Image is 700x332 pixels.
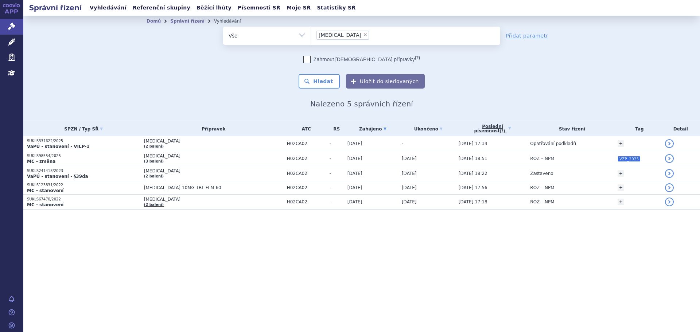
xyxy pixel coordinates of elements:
[144,174,164,178] a: (2 balení)
[283,121,326,136] th: ATC
[144,153,283,159] span: [MEDICAL_DATA]
[402,199,417,204] span: [DATE]
[415,55,420,60] abbr: (?)
[27,124,140,134] a: SPZN / Typ SŘ
[665,139,674,148] a: detail
[303,56,420,63] label: Zahrnout [DEMOGRAPHIC_DATA] přípravky
[530,141,576,146] span: Opatřování podkladů
[144,159,164,163] a: (3 balení)
[236,3,283,13] a: Písemnosti SŘ
[27,138,140,144] p: SUKLS331622/2025
[131,3,192,13] a: Referenční skupiny
[402,185,417,190] span: [DATE]
[526,121,614,136] th: Stav řízení
[299,74,340,89] button: Hledat
[27,202,63,207] strong: MC - stanovení
[665,198,674,206] a: detail
[330,141,344,146] span: -
[27,168,140,173] p: SUKLS241413/2023
[363,32,367,37] span: ×
[347,199,362,204] span: [DATE]
[614,121,661,136] th: Tag
[287,141,326,146] span: H02CA02
[530,156,554,161] span: ROZ – NPM
[618,156,640,161] i: VZP_2025
[27,144,90,149] strong: VaPÚ - stanovení - VILP-1
[144,197,283,202] span: [MEDICAL_DATA]
[347,156,362,161] span: [DATE]
[402,171,417,176] span: [DATE]
[144,144,164,148] a: (2 balení)
[326,121,344,136] th: RS
[459,199,487,204] span: [DATE] 17:18
[144,138,283,144] span: [MEDICAL_DATA]
[346,74,425,89] button: Uložit do sledovaných
[347,185,362,190] span: [DATE]
[330,185,344,190] span: -
[459,171,487,176] span: [DATE] 18:22
[371,30,375,39] input: [MEDICAL_DATA]
[27,197,140,202] p: SUKLS67470/2022
[661,121,700,136] th: Detail
[618,199,624,205] a: +
[530,171,553,176] span: Zastaveno
[144,203,164,207] a: (2 balení)
[459,185,487,190] span: [DATE] 17:56
[310,99,413,108] span: Nalezeno 5 správních řízení
[287,171,326,176] span: H02CA02
[459,141,487,146] span: [DATE] 17:34
[144,168,283,173] span: [MEDICAL_DATA]
[459,156,487,161] span: [DATE] 18:51
[665,183,674,192] a: detail
[459,121,527,136] a: Poslednípísemnost(?)
[194,3,234,13] a: Běžící lhůty
[214,16,250,27] li: Vyhledávání
[87,3,129,13] a: Vyhledávání
[530,185,554,190] span: ROZ – NPM
[347,141,362,146] span: [DATE]
[23,3,87,13] h2: Správní řízení
[27,188,63,193] strong: MC - stanovení
[665,154,674,163] a: detail
[402,141,403,146] span: -
[506,32,548,39] a: Přidat parametr
[618,170,624,177] a: +
[319,32,361,38] span: [MEDICAL_DATA]
[27,153,140,159] p: SUKLS98554/2025
[330,199,344,204] span: -
[530,199,554,204] span: ROZ – NPM
[27,183,140,188] p: SUKLS123831/2022
[315,3,358,13] a: Statistiky SŘ
[170,19,205,24] a: Správní řízení
[287,156,326,161] span: H02CA02
[140,121,283,136] th: Přípravek
[347,171,362,176] span: [DATE]
[402,124,455,134] a: Ukončeno
[27,159,55,164] strong: MC - změna
[402,156,417,161] span: [DATE]
[287,185,326,190] span: H02CA02
[618,184,624,191] a: +
[618,140,624,147] a: +
[347,124,398,134] a: Zahájeno
[330,156,344,161] span: -
[287,199,326,204] span: H02CA02
[500,129,505,133] abbr: (?)
[330,171,344,176] span: -
[144,185,283,190] span: [MEDICAL_DATA] 10MG TBL FLM 60
[284,3,313,13] a: Moje SŘ
[665,169,674,178] a: detail
[147,19,161,24] a: Domů
[27,174,88,179] strong: VaPÚ - stanovení - §39da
